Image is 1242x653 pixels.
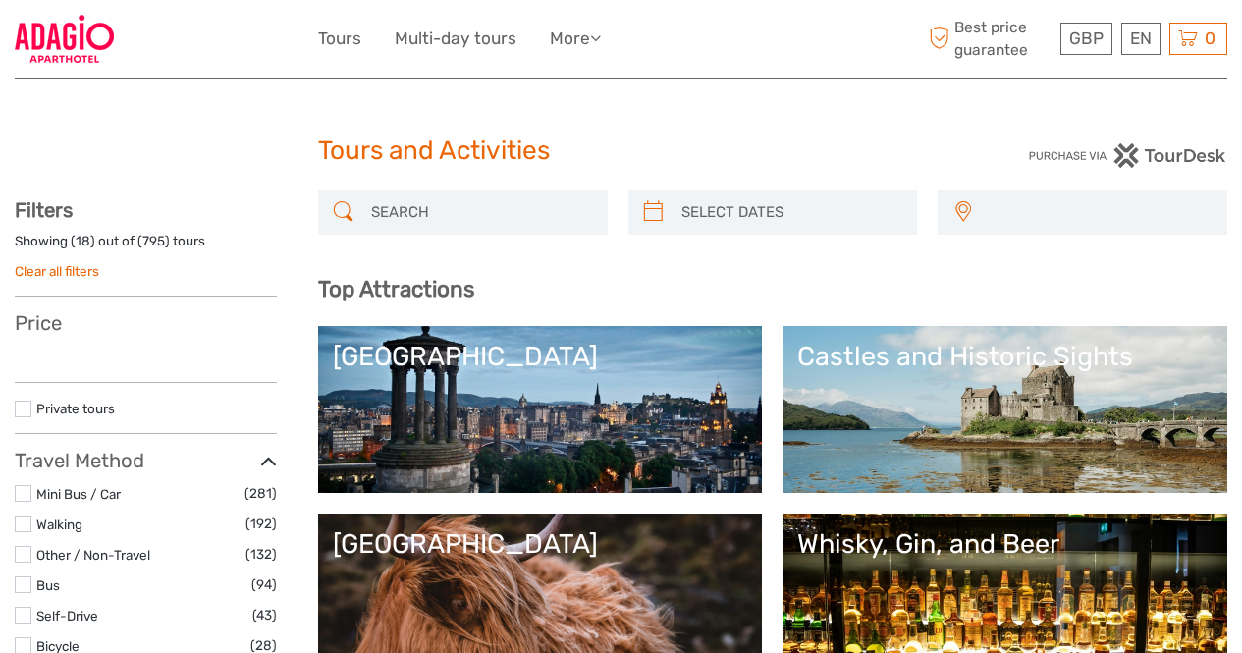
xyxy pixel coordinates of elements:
div: [GEOGRAPHIC_DATA] [333,528,748,560]
span: (281) [244,482,277,505]
a: Self-Drive [36,608,98,624]
h1: Tours and Activities [318,136,925,167]
div: Whisky, Gin, and Beer [797,528,1213,560]
label: 18 [76,232,90,250]
span: Best price guarantee [924,17,1055,60]
span: (192) [245,513,277,535]
a: [GEOGRAPHIC_DATA] [333,341,748,478]
div: Castles and Historic Sights [797,341,1213,372]
a: Private tours [36,401,115,416]
a: Clear all filters [15,263,99,279]
a: Multi-day tours [395,25,516,53]
span: (94) [251,573,277,596]
div: EN [1121,23,1161,55]
b: Top Attractions [318,276,474,302]
img: PurchaseViaTourDesk.png [1028,143,1227,168]
input: SEARCH [363,195,598,230]
span: (43) [252,604,277,626]
a: More [550,25,601,53]
img: 621-7598782e-8e5e-45c8-a260-1ca0d9aadd2c_logo_small.jpg [15,15,114,63]
a: Walking [36,517,82,532]
span: 0 [1202,28,1218,48]
a: Tours [318,25,361,53]
input: SELECT DATES [674,195,908,230]
span: GBP [1069,28,1104,48]
strong: Filters [15,198,73,222]
a: Bus [36,577,60,593]
a: Other / Non-Travel [36,547,150,563]
label: 795 [142,232,165,250]
a: Castles and Historic Sights [797,341,1213,478]
span: (132) [245,543,277,566]
div: Showing ( ) out of ( ) tours [15,232,277,262]
div: [GEOGRAPHIC_DATA] [333,341,748,372]
h3: Travel Method [15,449,277,472]
a: Mini Bus / Car [36,486,121,502]
h3: Price [15,311,277,335]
